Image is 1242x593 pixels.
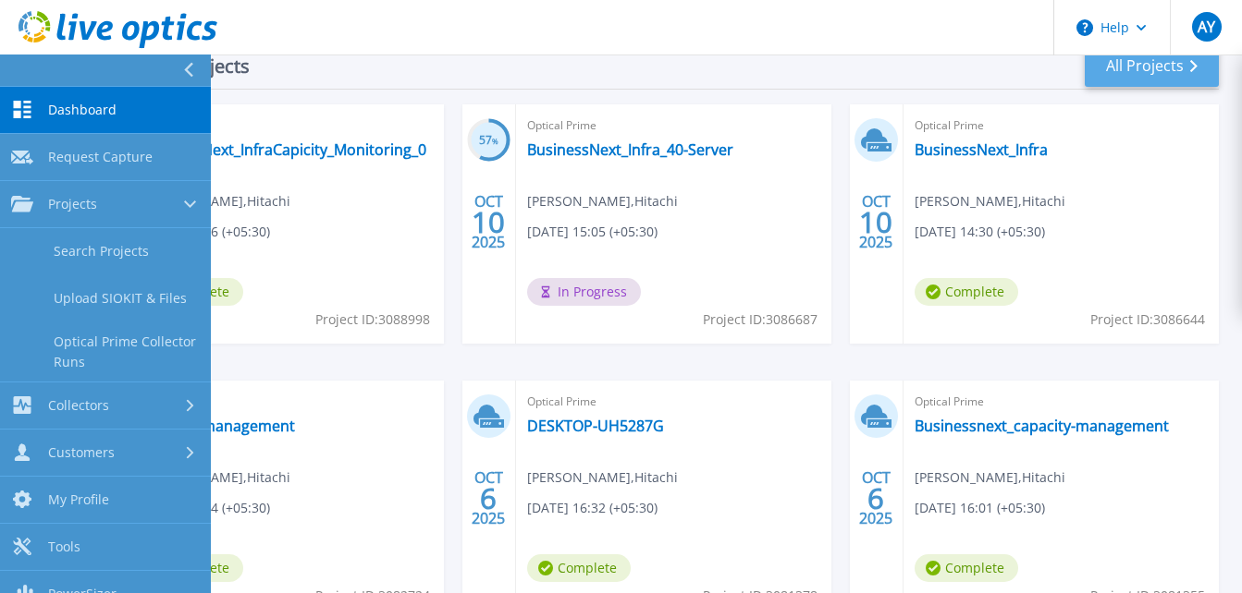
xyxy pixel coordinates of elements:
a: BusinessNext_Infra [915,140,1048,159]
span: Complete [915,554,1018,582]
span: Project ID: 3088998 [315,309,430,330]
span: Request Capture [48,149,153,165]
div: OCT 2025 [858,188,893,256]
span: [DATE] 16:32 (+05:30) [527,498,658,518]
span: [DATE] 16:01 (+05:30) [915,498,1045,518]
span: Optical Prime [527,115,820,136]
span: My Profile [48,491,109,508]
span: Optical Prime [140,115,433,136]
div: OCT 2025 [471,188,506,256]
h3: 57 [467,130,510,151]
span: Optical Prime [527,392,820,412]
span: In Progress [527,278,641,306]
span: [DATE] 15:05 (+05:30) [527,222,658,242]
span: [PERSON_NAME] , Hitachi [527,191,678,212]
a: DESKTOP-UH5287G [527,417,664,435]
span: [PERSON_NAME] , Hitachi [915,467,1065,488]
span: Customers [48,444,115,461]
span: Tools [48,539,80,555]
a: BusinessNext_InfraCapicity_Monitoring_01 [140,140,433,177]
span: Complete [527,554,631,582]
span: AY [1198,19,1215,34]
span: % [492,136,498,146]
span: 10 [859,214,892,230]
span: Optical Prime [140,392,433,412]
span: [PERSON_NAME] , Hitachi [140,191,290,212]
span: Projects [48,196,97,212]
a: Businessnext_capacity-management [915,417,1169,435]
span: [PERSON_NAME] , Hitachi [527,467,678,488]
a: BusinessNext_Infra_40-Server [527,140,733,159]
div: OCT 2025 [858,465,893,532]
div: OCT 2025 [471,465,506,532]
span: Optical Prime [915,392,1208,412]
span: Complete [915,278,1018,306]
span: 6 [867,490,884,506]
span: Dashboard [48,102,117,118]
a: capacity-management [140,417,295,435]
span: [PERSON_NAME] , Hitachi [915,191,1065,212]
span: [PERSON_NAME] , Hitachi [140,467,290,488]
span: Project ID: 3086687 [703,309,818,330]
a: All Projects [1085,45,1219,87]
span: 6 [480,490,497,506]
span: [DATE] 14:30 (+05:30) [915,222,1045,242]
span: Optical Prime [915,115,1208,136]
span: Project ID: 3086644 [1090,309,1205,330]
span: 10 [472,214,505,230]
span: Collectors [48,397,109,414]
